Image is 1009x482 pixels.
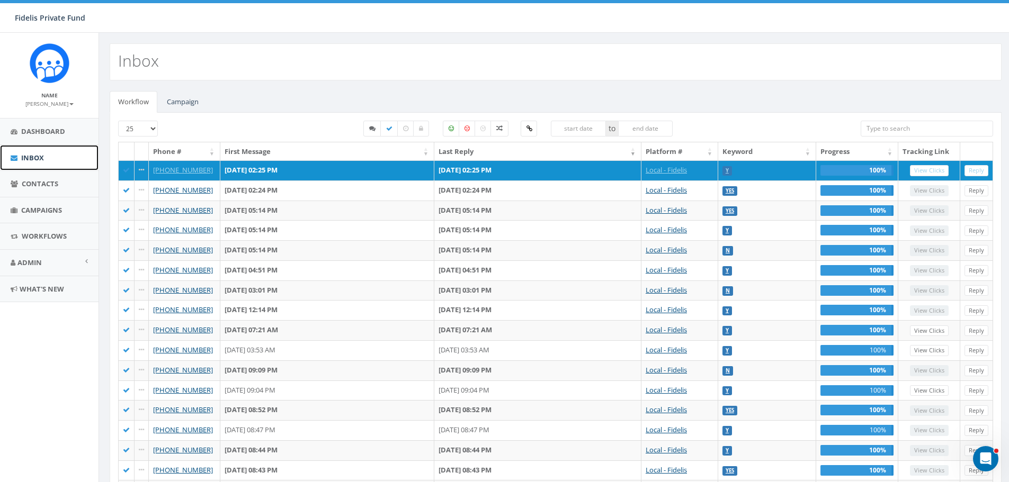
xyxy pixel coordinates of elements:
[820,165,894,176] div: 100%
[434,320,641,340] td: [DATE] 07:21 AM
[434,360,641,380] td: [DATE] 09:09 PM
[153,185,213,195] a: [PHONE_NUMBER]
[726,307,729,314] a: Y
[434,142,641,161] th: Last Reply: activate to sort column ascending
[726,247,730,254] a: N
[220,380,434,401] td: [DATE] 09:04 PM
[434,460,641,480] td: [DATE] 08:43 PM
[20,284,64,294] span: What's New
[898,142,960,161] th: Tracking Link
[726,227,729,234] a: Y
[641,142,718,161] th: Platform #: activate to sort column ascending
[434,340,641,360] td: [DATE] 03:53 AM
[153,445,213,454] a: [PHONE_NUMBER]
[220,280,434,301] td: [DATE] 03:01 PM
[220,320,434,340] td: [DATE] 07:21 AM
[820,425,894,435] div: 100%
[965,365,988,376] a: Reply
[434,400,641,420] td: [DATE] 08:52 PM
[153,165,213,175] a: [PHONE_NUMBER]
[434,240,641,260] td: [DATE] 05:14 PM
[25,98,74,108] a: [PERSON_NAME]
[820,225,894,235] div: 100%
[22,179,58,188] span: Contacts
[220,180,434,201] td: [DATE] 02:24 PM
[820,465,894,476] div: 100%
[726,187,734,194] a: YES
[434,180,641,201] td: [DATE] 02:24 PM
[646,245,687,254] a: Local - Fidelis
[220,160,434,180] td: [DATE] 02:25 PM
[21,126,65,136] span: Dashboard
[363,121,381,137] label: Started
[153,465,213,475] a: [PHONE_NUMBER]
[22,231,67,241] span: Workflows
[153,365,213,375] a: [PHONE_NUMBER]
[726,347,729,354] a: Y
[153,225,213,234] a: [PHONE_NUMBER]
[726,327,729,334] a: Y
[646,185,687,195] a: Local - Fidelis
[965,405,988,416] a: Reply
[220,400,434,420] td: [DATE] 08:52 PM
[397,121,414,137] label: Expired
[965,205,988,216] a: Reply
[153,205,213,215] a: [PHONE_NUMBER]
[726,287,730,294] a: N
[646,465,687,475] a: Local - Fidelis
[21,205,62,215] span: Campaigns
[434,220,641,240] td: [DATE] 05:14 PM
[434,160,641,180] td: [DATE] 02:25 PM
[820,305,894,315] div: 100%
[434,380,641,401] td: [DATE] 09:04 PM
[153,425,213,434] a: [PHONE_NUMBER]
[220,300,434,320] td: [DATE] 12:14 PM
[110,91,157,113] a: Workflow
[965,225,988,237] a: Reply
[380,121,398,137] label: Completed
[965,345,988,356] a: Reply
[820,325,894,335] div: 100%
[965,445,988,456] a: Reply
[820,185,894,196] div: 100%
[220,460,434,480] td: [DATE] 08:43 PM
[726,447,729,454] a: Y
[443,121,460,137] label: Positive
[153,385,213,395] a: [PHONE_NUMBER]
[25,100,74,107] small: [PERSON_NAME]
[434,260,641,280] td: [DATE] 04:51 PM
[646,425,687,434] a: Local - Fidelis
[646,285,687,295] a: Local - Fidelis
[726,407,734,414] a: YES
[965,325,988,337] a: Reply
[718,142,816,161] th: Keyword: activate to sort column ascending
[861,121,993,137] input: Type to search
[220,240,434,260] td: [DATE] 05:14 PM
[726,367,730,374] a: N
[726,387,729,394] a: Y
[646,385,687,395] a: Local - Fidelis
[475,121,492,137] label: Neutral
[15,13,85,23] span: Fidelis Private Fund
[413,121,429,137] label: Closed
[646,165,687,175] a: Local - Fidelis
[726,267,729,274] a: Y
[820,245,894,256] div: 100%
[220,220,434,240] td: [DATE] 05:14 PM
[220,440,434,460] td: [DATE] 08:44 PM
[158,91,207,113] a: Campaign
[910,165,949,176] a: View Clicks
[153,245,213,254] a: [PHONE_NUMBER]
[153,405,213,414] a: [PHONE_NUMBER]
[820,445,894,456] div: 100%
[726,467,734,474] a: YES
[646,405,687,414] a: Local - Fidelis
[220,420,434,440] td: [DATE] 08:47 PM
[965,245,988,256] a: Reply
[41,92,58,99] small: Name
[820,345,894,356] div: 100%
[434,300,641,320] td: [DATE] 12:14 PM
[965,165,988,176] a: Reply
[30,43,69,83] img: Rally_Corp_Icon.png
[965,305,988,316] a: Reply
